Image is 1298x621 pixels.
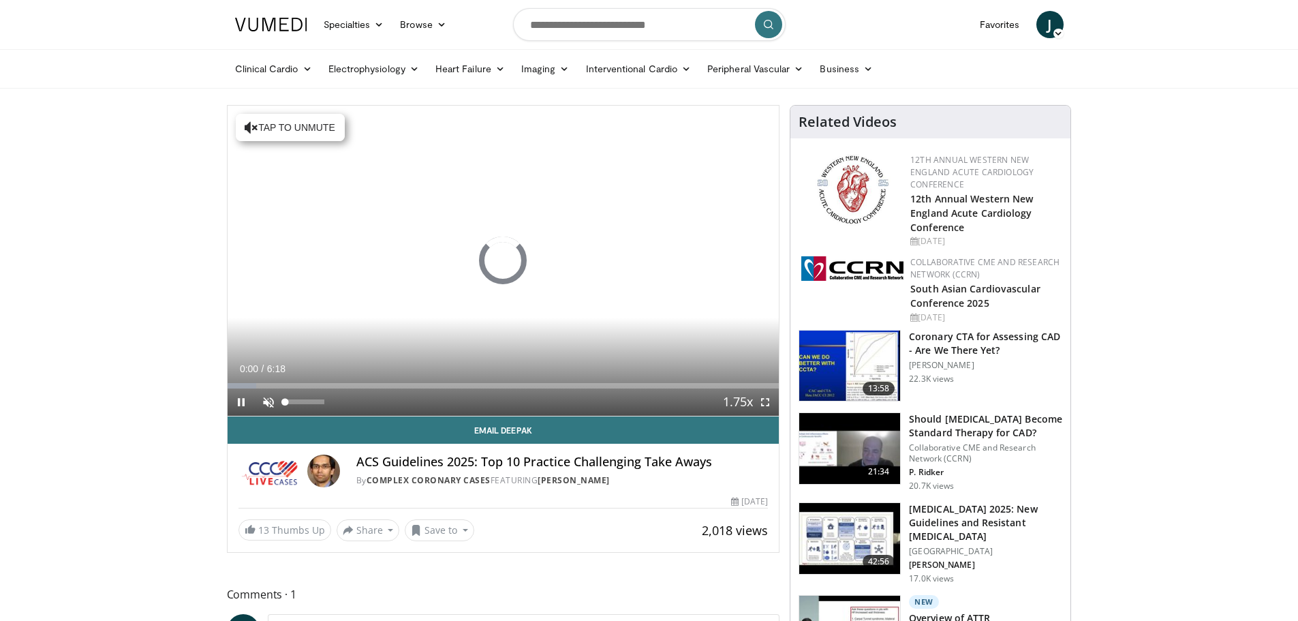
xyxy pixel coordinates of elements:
a: J [1036,11,1064,38]
span: / [262,363,264,374]
a: 13:58 Coronary CTA for Assessing CAD - Are We There Yet? [PERSON_NAME] 22.3K views [799,330,1062,402]
img: Avatar [307,455,340,487]
img: 34b2b9a4-89e5-4b8c-b553-8a638b61a706.150x105_q85_crop-smart_upscale.jpg [799,331,900,402]
div: Volume Level [285,399,324,404]
button: Pause [228,389,255,416]
a: Business [812,55,881,82]
p: Collaborative CME and Research Network (CCRN) [909,442,1062,464]
button: Save to [405,519,474,541]
img: 0954f259-7907-4053-a817-32a96463ecc8.png.150x105_q85_autocrop_double_scale_upscale_version-0.2.png [815,154,891,226]
a: Collaborative CME and Research Network (CCRN) [910,256,1060,280]
div: [DATE] [910,235,1060,247]
p: P. Ridker [909,467,1062,478]
button: Tap to unmute [236,114,345,141]
img: 280bcb39-0f4e-42eb-9c44-b41b9262a277.150x105_q85_crop-smart_upscale.jpg [799,503,900,574]
a: 12th Annual Western New England Acute Cardiology Conference [910,192,1033,234]
span: 13:58 [863,382,895,395]
h4: Related Videos [799,114,897,130]
p: [PERSON_NAME] [909,560,1062,571]
video-js: Video Player [228,106,779,416]
button: Fullscreen [752,389,779,416]
div: Progress Bar [228,383,779,389]
a: Electrophysiology [320,55,427,82]
img: eb63832d-2f75-457d-8c1a-bbdc90eb409c.150x105_q85_crop-smart_upscale.jpg [799,413,900,484]
a: Browse [392,11,454,38]
img: Complex Coronary Cases [238,455,302,487]
h3: [MEDICAL_DATA] 2025: New Guidelines and Resistant [MEDICAL_DATA] [909,502,1062,543]
div: [DATE] [731,496,768,508]
span: 6:18 [267,363,285,374]
img: VuMedi Logo [235,18,307,31]
p: 20.7K views [909,481,954,491]
a: South Asian Cardiovascular Conference 2025 [910,282,1040,309]
a: Imaging [513,55,578,82]
a: Peripheral Vascular [699,55,812,82]
a: 12th Annual Western New England Acute Cardiology Conference [910,154,1034,190]
span: 13 [258,524,269,536]
p: New [909,595,939,609]
h4: ACS Guidelines 2025: Top 10 Practice Challenging Take Aways [356,455,768,470]
a: Clinical Cardio [227,55,320,82]
div: By FEATURING [356,474,768,487]
a: 21:34 Should [MEDICAL_DATA] Become Standard Therapy for CAD? Collaborative CME and Research Netwo... [799,412,1062,491]
button: Share [337,519,400,541]
p: [PERSON_NAME] [909,360,1062,371]
h3: Should [MEDICAL_DATA] Become Standard Therapy for CAD? [909,412,1062,440]
a: Complex Coronary Cases [367,474,491,486]
input: Search topics, interventions [513,8,786,41]
a: Specialties [315,11,392,38]
a: 13 Thumbs Up [238,519,331,541]
span: 42:56 [863,555,895,569]
div: [DATE] [910,312,1060,324]
h3: Coronary CTA for Assessing CAD - Are We There Yet? [909,330,1062,357]
p: 17.0K views [909,573,954,584]
a: Email Deepak [228,416,779,444]
a: Heart Failure [427,55,513,82]
button: Unmute [255,389,282,416]
span: 0:00 [240,363,258,374]
p: 22.3K views [909,374,954,384]
span: Comments 1 [227,586,780,603]
span: 2,018 views [702,522,768,539]
button: Playback Rate [724,389,752,416]
p: [GEOGRAPHIC_DATA] [909,546,1062,557]
a: 42:56 [MEDICAL_DATA] 2025: New Guidelines and Resistant [MEDICAL_DATA] [GEOGRAPHIC_DATA] [PERSON_... [799,502,1062,584]
img: a04ee3ba-8487-4636-b0fb-5e8d268f3737.png.150x105_q85_autocrop_double_scale_upscale_version-0.2.png [801,256,903,281]
a: Interventional Cardio [578,55,700,82]
a: Favorites [972,11,1028,38]
a: [PERSON_NAME] [538,474,610,486]
span: 21:34 [863,465,895,479]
